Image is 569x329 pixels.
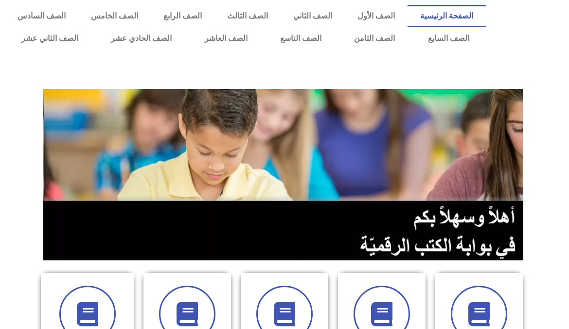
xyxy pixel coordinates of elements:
a: الصف السادس [5,5,78,27]
a: الصف الثاني [281,5,345,27]
a: الصف الأول [345,5,408,27]
a: الصف الرابع [151,5,214,27]
a: الصف الثاني عشر [5,27,94,50]
a: الصف الحادي عشر [94,27,188,50]
a: الصف العاشر [188,27,264,50]
a: الصف التاسع [264,27,338,50]
a: الصفحة الرئيسية [408,5,486,27]
a: الصف السابع [411,27,485,50]
a: الصف الثامن [338,27,411,50]
a: الصف الخامس [78,5,151,27]
a: الصف الثالث [214,5,281,27]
